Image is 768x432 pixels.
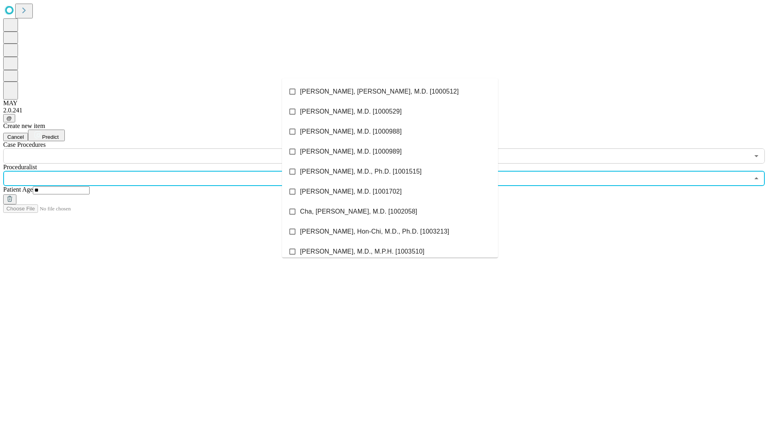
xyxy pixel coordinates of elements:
[3,100,765,107] div: MAY
[300,227,449,236] span: [PERSON_NAME], Hon-Chi, M.D., Ph.D. [1003213]
[3,164,37,170] span: Proceduralist
[300,187,402,196] span: [PERSON_NAME], M.D. [1001702]
[3,133,28,141] button: Cancel
[300,207,417,216] span: Cha, [PERSON_NAME], M.D. [1002058]
[300,147,402,156] span: [PERSON_NAME], M.D. [1000989]
[3,141,46,148] span: Scheduled Procedure
[751,150,762,162] button: Open
[3,107,765,114] div: 2.0.241
[3,122,45,129] span: Create new item
[7,134,24,140] span: Cancel
[3,114,15,122] button: @
[28,130,65,141] button: Predict
[300,247,424,256] span: [PERSON_NAME], M.D., M.P.H. [1003510]
[300,87,459,96] span: [PERSON_NAME], [PERSON_NAME], M.D. [1000512]
[3,186,33,193] span: Patient Age
[300,167,422,176] span: [PERSON_NAME], M.D., Ph.D. [1001515]
[42,134,58,140] span: Predict
[300,107,402,116] span: [PERSON_NAME], M.D. [1000529]
[751,173,762,184] button: Close
[300,127,402,136] span: [PERSON_NAME], M.D. [1000988]
[6,115,12,121] span: @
